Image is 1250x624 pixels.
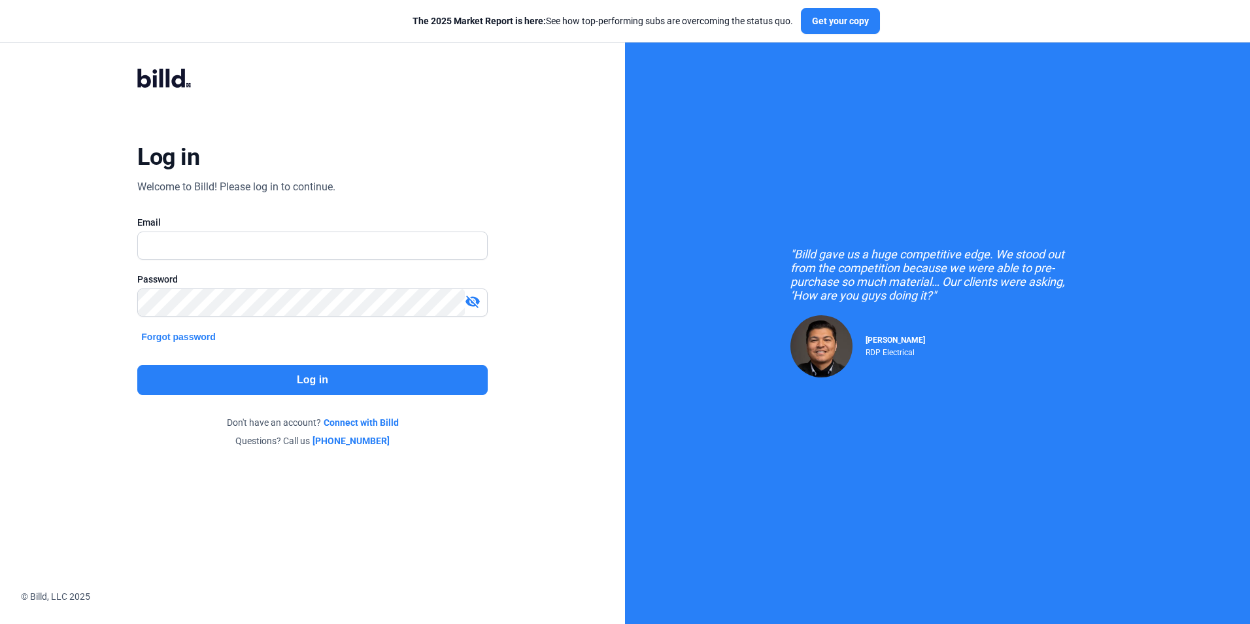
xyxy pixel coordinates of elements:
div: Email [137,216,487,229]
img: Raul Pacheco [790,315,853,377]
div: Password [137,273,487,286]
button: Forgot password [137,330,220,344]
button: Log in [137,365,487,395]
div: Don't have an account? [137,416,487,429]
span: The 2025 Market Report is here: [413,16,546,26]
mat-icon: visibility_off [465,294,481,309]
div: Log in [137,143,199,171]
a: Connect with Billd [324,416,399,429]
div: See how top-performing subs are overcoming the status quo. [413,14,793,27]
a: [PHONE_NUMBER] [312,434,390,447]
button: Get your copy [801,8,880,34]
div: RDP Electrical [866,345,925,357]
div: Welcome to Billd! Please log in to continue. [137,179,335,195]
div: "Billd gave us a huge competitive edge. We stood out from the competition because we were able to... [790,247,1085,302]
div: Questions? Call us [137,434,487,447]
span: [PERSON_NAME] [866,336,925,345]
